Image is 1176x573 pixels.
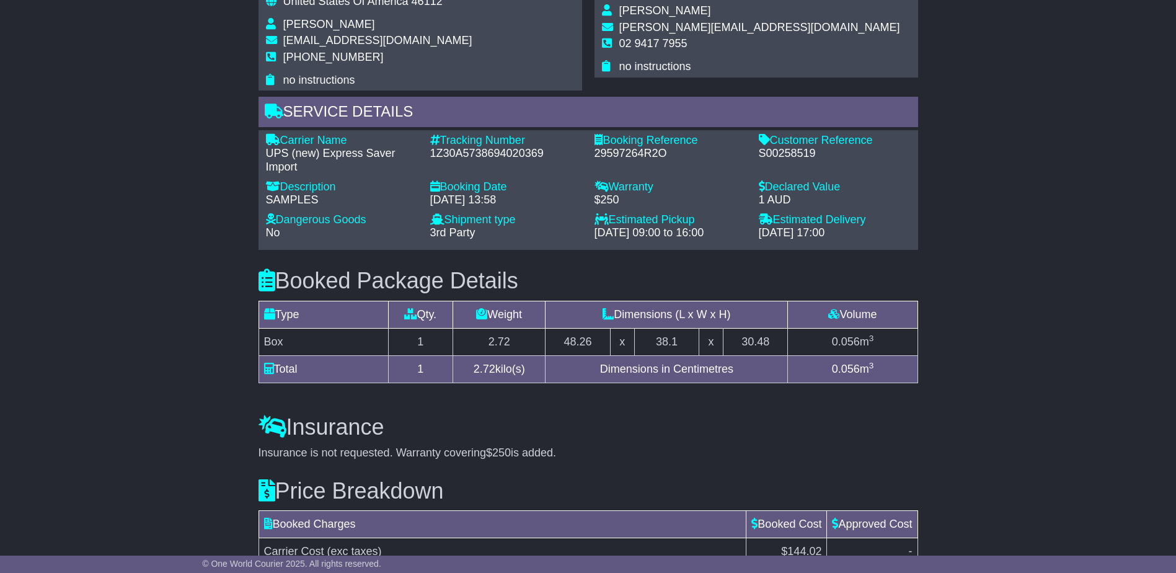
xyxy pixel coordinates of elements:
span: 02 9417 7955 [619,37,687,50]
h3: Booked Package Details [259,269,918,293]
td: Total [259,355,388,383]
sup: 3 [869,334,874,343]
div: 1Z30A5738694020369 [430,147,582,161]
div: Carrier Name [266,134,418,148]
td: Weight [453,301,546,328]
td: 48.26 [546,328,611,355]
div: Customer Reference [759,134,911,148]
span: Carrier Cost [264,545,324,557]
td: Dimensions in Centimetres [546,355,788,383]
td: 1 [388,328,453,355]
td: 2.72 [453,328,546,355]
td: Box [259,328,388,355]
td: 1 [388,355,453,383]
span: no instructions [619,60,691,73]
td: Approved Cost [827,511,917,538]
div: SAMPLES [266,193,418,207]
td: kilo(s) [453,355,546,383]
div: Service Details [259,97,918,130]
div: Estimated Delivery [759,213,911,227]
td: m [788,328,917,355]
span: $144.02 [781,545,821,557]
div: [DATE] 17:00 [759,226,911,240]
sup: 3 [869,361,874,370]
div: Estimated Pickup [595,213,746,227]
td: Dimensions (L x W x H) [546,301,788,328]
div: $250 [595,193,746,207]
span: no instructions [283,74,355,86]
div: Dangerous Goods [266,213,418,227]
td: m [788,355,917,383]
span: [PHONE_NUMBER] [283,51,384,63]
span: (exc taxes) [327,545,382,557]
div: Tracking Number [430,134,582,148]
div: Booking Date [430,180,582,194]
span: [PERSON_NAME] [619,4,711,17]
div: Description [266,180,418,194]
div: Declared Value [759,180,911,194]
td: Type [259,301,388,328]
span: [EMAIL_ADDRESS][DOMAIN_NAME] [283,34,472,47]
span: © One World Courier 2025. All rights reserved. [202,559,381,569]
span: [PERSON_NAME] [283,18,375,30]
span: 2.72 [474,363,495,375]
div: Shipment type [430,213,582,227]
div: [DATE] 13:58 [430,193,582,207]
div: 29597264R2O [595,147,746,161]
td: Booked Charges [259,511,746,538]
td: Qty. [388,301,453,328]
div: [DATE] 09:00 to 16:00 [595,226,746,240]
td: Booked Cost [746,511,827,538]
span: [PERSON_NAME][EMAIL_ADDRESS][DOMAIN_NAME] [619,21,900,33]
div: Insurance is not requested. Warranty covering is added. [259,446,918,460]
div: S00258519 [759,147,911,161]
div: Booking Reference [595,134,746,148]
span: - [909,545,913,557]
span: 0.056 [832,335,860,348]
td: 30.48 [723,328,788,355]
td: 38.1 [634,328,699,355]
h3: Insurance [259,415,918,440]
h3: Price Breakdown [259,479,918,504]
div: Warranty [595,180,746,194]
span: 0.056 [832,363,860,375]
td: x [610,328,634,355]
div: UPS (new) Express Saver Import [266,147,418,174]
td: x [699,328,723,355]
span: 3rd Party [430,226,475,239]
td: Volume [788,301,917,328]
div: 1 AUD [759,193,911,207]
span: $250 [486,446,511,459]
span: No [266,226,280,239]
